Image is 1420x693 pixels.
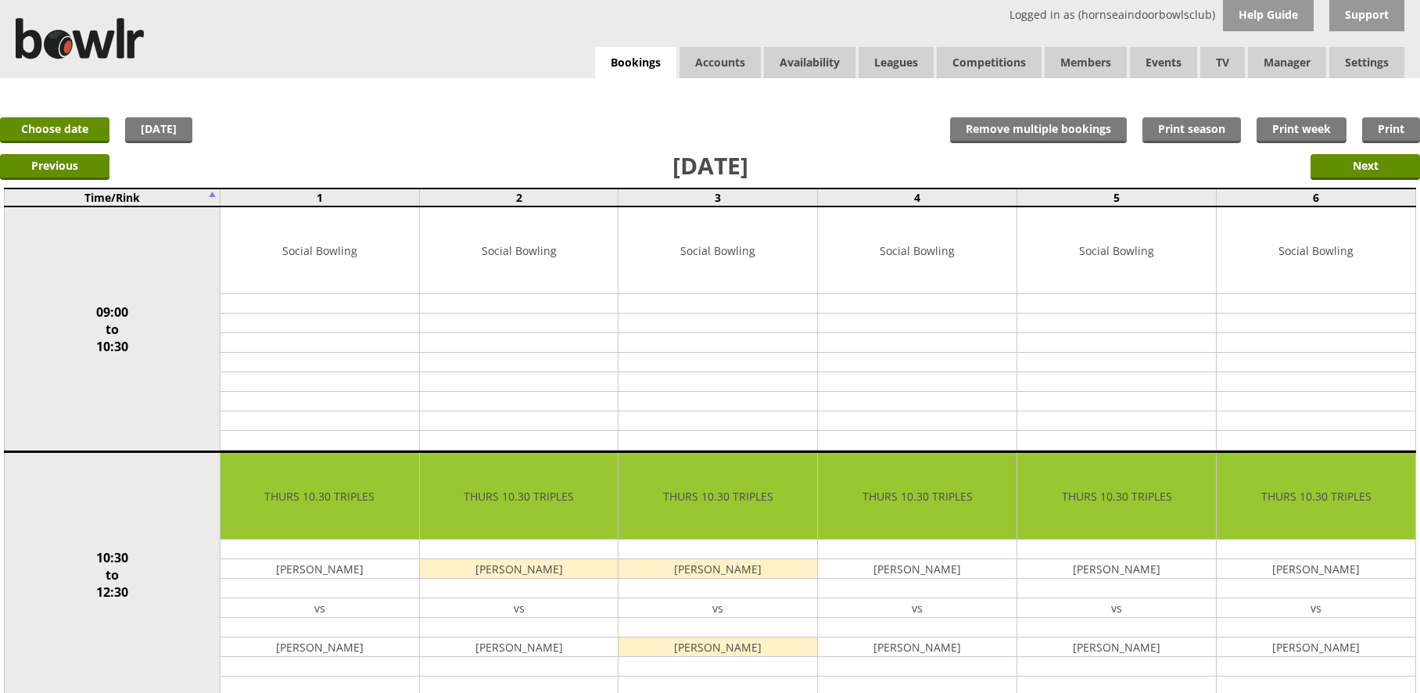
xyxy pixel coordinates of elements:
[764,47,855,78] a: Availability
[1217,598,1415,618] td: vs
[221,207,419,294] td: Social Bowling
[619,559,817,579] td: [PERSON_NAME]
[420,453,619,540] td: THURS 10.30 TRIPLES
[818,207,1017,294] td: Social Bowling
[125,117,192,143] a: [DATE]
[5,189,221,206] td: Time/Rink
[420,637,619,657] td: [PERSON_NAME]
[619,453,817,540] td: THURS 10.30 TRIPLES
[818,637,1017,657] td: [PERSON_NAME]
[220,189,419,206] td: 1
[818,598,1017,618] td: vs
[1017,598,1216,618] td: vs
[420,598,619,618] td: vs
[859,47,934,78] a: Leagues
[818,189,1017,206] td: 4
[420,559,619,579] td: [PERSON_NAME]
[1017,453,1216,540] td: THURS 10.30 TRIPLES
[5,206,221,452] td: 09:00 to 10:30
[1217,559,1415,579] td: [PERSON_NAME]
[818,453,1017,540] td: THURS 10.30 TRIPLES
[419,189,619,206] td: 2
[1217,189,1416,206] td: 6
[595,47,676,79] a: Bookings
[818,559,1017,579] td: [PERSON_NAME]
[1217,207,1415,294] td: Social Bowling
[937,47,1042,78] a: Competitions
[619,637,817,657] td: [PERSON_NAME]
[1017,207,1216,294] td: Social Bowling
[221,637,419,657] td: [PERSON_NAME]
[1311,154,1420,180] input: Next
[1200,47,1245,78] span: TV
[1130,47,1197,78] a: Events
[1329,47,1404,78] span: Settings
[680,47,761,78] span: Accounts
[1217,453,1415,540] td: THURS 10.30 TRIPLES
[1248,47,1326,78] span: Manager
[619,598,817,618] td: vs
[1017,559,1216,579] td: [PERSON_NAME]
[619,189,818,206] td: 3
[1017,189,1217,206] td: 5
[950,117,1127,143] input: Remove multiple bookings
[1362,117,1420,143] a: Print
[221,598,419,618] td: vs
[221,559,419,579] td: [PERSON_NAME]
[1017,637,1216,657] td: [PERSON_NAME]
[420,207,619,294] td: Social Bowling
[221,453,419,540] td: THURS 10.30 TRIPLES
[1257,117,1346,143] a: Print week
[1142,117,1241,143] a: Print season
[1217,637,1415,657] td: [PERSON_NAME]
[619,207,817,294] td: Social Bowling
[1045,47,1127,78] span: Members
